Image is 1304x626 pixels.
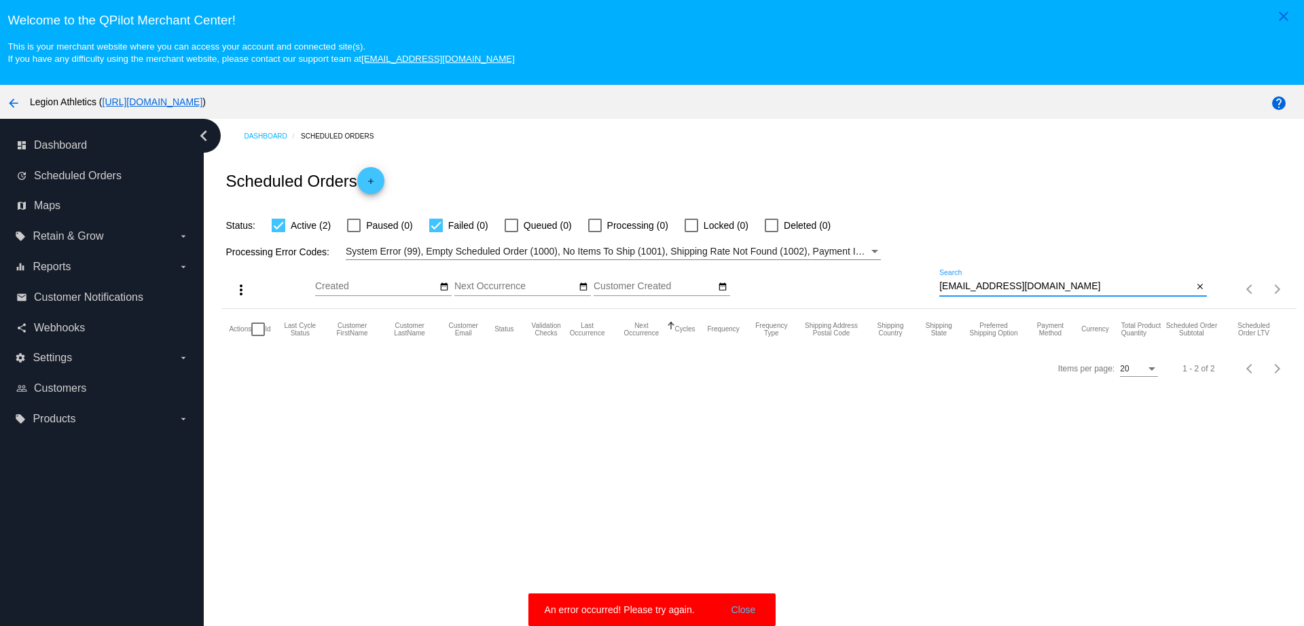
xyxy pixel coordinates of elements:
[1195,282,1205,293] mat-icon: close
[524,217,572,234] span: Queued (0)
[620,322,662,337] button: Change sorting for NextOccurrenceUtc
[33,413,75,425] span: Products
[15,231,26,242] i: local_offer
[448,217,488,234] span: Failed (0)
[704,217,748,234] span: Locked (0)
[15,352,26,363] i: settings
[16,383,27,394] i: people_outline
[607,217,668,234] span: Processing (0)
[1081,325,1109,333] button: Change sorting for CurrencyIso
[178,413,189,424] i: arrow_drop_down
[718,282,727,293] mat-icon: date_range
[784,217,831,234] span: Deleted (0)
[1120,364,1129,373] span: 20
[939,281,1193,292] input: Search
[1032,322,1070,337] button: Change sorting for PaymentMethod.Type
[265,325,270,333] button: Change sorting for Id
[1120,365,1158,374] mat-select: Items per page:
[1275,8,1292,24] mat-icon: close
[1165,322,1218,337] button: Change sorting for Subtotal
[5,95,22,111] mat-icon: arrow_back
[103,96,203,107] a: [URL][DOMAIN_NAME]
[225,220,255,231] span: Status:
[752,322,791,337] button: Change sorting for FrequencyType
[1237,355,1264,382] button: Previous page
[346,243,881,260] mat-select: Filter by Processing Error Codes
[15,261,26,272] i: equalizer
[454,281,577,292] input: Next Occurrence
[15,413,26,424] i: local_offer
[225,167,384,194] h2: Scheduled Orders
[1264,355,1291,382] button: Next page
[594,281,716,292] input: Customer Created
[1237,276,1264,303] button: Previous page
[16,292,27,303] i: email
[366,217,412,234] span: Paused (0)
[16,165,189,187] a: update Scheduled Orders
[361,54,515,64] a: [EMAIL_ADDRESS][DOMAIN_NAME]
[1193,280,1207,294] button: Clear
[244,126,301,147] a: Dashboard
[16,378,189,399] a: people_outline Customers
[7,13,1296,28] h3: Welcome to the QPilot Merchant Center!
[727,603,760,616] button: Close
[675,325,695,333] button: Change sorting for Cycles
[16,134,189,156] a: dashboard Dashboard
[16,170,27,181] i: update
[16,140,27,151] i: dashboard
[363,177,379,193] mat-icon: add
[16,195,189,217] a: map Maps
[16,200,27,211] i: map
[329,322,375,337] button: Change sorting for CustomerFirstName
[315,281,437,292] input: Created
[291,217,331,234] span: Active (2)
[16,317,189,339] a: share Webhooks
[387,322,432,337] button: Change sorting for CustomerLastName
[34,139,87,151] span: Dashboard
[178,231,189,242] i: arrow_drop_down
[233,282,249,298] mat-icon: more_vert
[229,309,251,350] mat-header-cell: Actions
[1058,364,1115,373] div: Items per page:
[34,200,60,212] span: Maps
[494,325,513,333] button: Change sorting for Status
[1271,95,1287,111] mat-icon: help
[34,322,85,334] span: Webhooks
[30,96,206,107] span: Legion Athletics ( )
[301,126,386,147] a: Scheduled Orders
[1230,322,1277,337] button: Change sorting for LifetimeValue
[34,382,86,394] span: Customers
[33,261,71,273] span: Reports
[566,322,608,337] button: Change sorting for LastOccurrenceUtc
[16,287,189,308] a: email Customer Notifications
[922,322,956,337] button: Change sorting for ShippingState
[33,352,72,364] span: Settings
[34,291,143,303] span: Customer Notifications
[7,41,514,64] small: This is your merchant website where you can access your account and connected site(s). If you hav...
[1182,364,1214,373] div: 1 - 2 of 2
[33,230,103,242] span: Retain & Grow
[871,322,909,337] button: Change sorting for ShippingCountry
[34,170,122,182] span: Scheduled Orders
[708,325,740,333] button: Change sorting for Frequency
[526,309,566,350] mat-header-cell: Validation Checks
[968,322,1019,337] button: Change sorting for PreferredShippingOption
[225,246,329,257] span: Processing Error Codes:
[283,322,318,337] button: Change sorting for LastProcessingCycleId
[193,125,215,147] i: chevron_left
[579,282,588,293] mat-icon: date_range
[1264,276,1291,303] button: Next page
[439,282,449,293] mat-icon: date_range
[16,323,27,333] i: share
[1121,309,1165,350] mat-header-cell: Total Product Quantity
[178,261,189,272] i: arrow_drop_down
[444,322,482,337] button: Change sorting for CustomerEmail
[178,352,189,363] i: arrow_drop_down
[545,603,760,616] simple-snack-bar: An error occurred! Please try again.
[803,322,859,337] button: Change sorting for ShippingPostcode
